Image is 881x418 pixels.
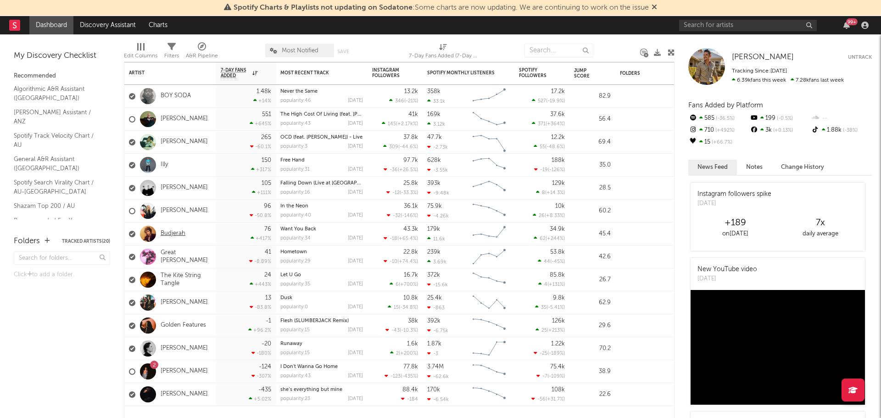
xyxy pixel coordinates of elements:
div: -3.55k [427,167,448,173]
div: popularity: 15 [280,351,310,356]
div: -83.8 % [250,304,271,310]
span: -32 [393,213,401,218]
div: Filters [164,39,179,66]
a: In the Neon [280,204,308,209]
a: [PERSON_NAME] [161,368,208,375]
div: ( ) [385,327,418,333]
div: 41 [265,249,271,255]
div: ( ) [390,350,418,356]
div: Spotify Followers [519,67,551,78]
div: ( ) [384,167,418,173]
span: -33.3 % [401,190,417,195]
a: Want You Back [280,227,316,232]
a: Spotify Track Velocity Chart / AU [14,131,101,150]
div: ( ) [384,235,418,241]
div: Let U Go [280,273,363,278]
a: OCD (feat. [PERSON_NAME]) - Live [280,135,362,140]
div: In the Neon [280,204,363,209]
a: [PERSON_NAME] [161,184,208,192]
div: A&R Pipeline [186,50,218,61]
div: 9.8k [553,295,565,301]
div: 7-Day Fans Added (7-Day Fans Added) [409,50,478,61]
div: 551 [262,111,271,117]
span: Most Notified [282,48,318,54]
div: ( ) [532,121,565,127]
input: Search... [524,44,593,57]
div: -4.26k [427,213,449,219]
div: 37.8k [403,134,418,140]
div: -9.48k [427,190,449,196]
a: [PERSON_NAME] [161,390,208,398]
span: -21 % [406,99,417,104]
div: popularity: 29 [280,259,311,264]
div: A&R Pipeline [186,39,218,66]
div: -15.6k [427,282,448,288]
a: Runaway [280,341,302,346]
div: [DATE] [348,328,363,333]
div: [DATE] [348,305,363,310]
a: Hometown [280,250,307,255]
div: 13 [265,295,271,301]
span: 7-Day Fans Added [221,67,250,78]
div: 76 [264,226,271,232]
span: -43 [391,328,400,333]
span: Dismiss [652,4,657,11]
div: [DATE] [348,351,363,356]
svg: Chart title [468,200,510,223]
div: -863 [427,305,445,311]
div: ( ) [390,281,418,287]
div: ( ) [532,98,565,104]
div: 24 [264,272,271,278]
div: [DATE] [348,144,363,149]
a: [PERSON_NAME] [161,138,208,146]
span: 4 [544,282,547,287]
span: 371 [538,122,546,127]
div: on [DATE] [693,229,778,240]
span: +244 % [547,236,563,241]
div: ( ) [384,258,418,264]
div: 25.4k [427,295,442,301]
a: General A&R Assistant ([GEOGRAPHIC_DATA]) [14,154,101,173]
a: Dashboard [29,16,73,34]
div: 45.4 [574,229,611,240]
button: Untrack [848,53,872,62]
div: Recommended [14,71,110,82]
span: [PERSON_NAME] [732,53,794,61]
div: The High Cost Of Living (feat. Randy Houser) [280,112,363,117]
a: The Kite String Tangle [161,272,212,288]
a: Free Hand [280,158,305,163]
div: My Discovery Checklist [14,50,110,61]
div: +645 % [250,121,271,127]
span: -36.5 % [714,116,735,121]
div: -50.8 % [250,212,271,218]
div: 10k [555,203,565,209]
div: popularity: 3 [280,144,307,149]
div: ( ) [538,258,565,264]
div: ( ) [535,327,565,333]
div: [DATE] [348,213,363,218]
span: 25 [541,328,547,333]
div: Want You Back [280,227,363,232]
span: +131 % [549,282,563,287]
div: 1.22k [551,341,565,347]
div: -60.1 % [250,144,271,150]
div: ( ) [382,121,418,127]
div: [DATE] [348,121,363,126]
svg: Chart title [468,131,510,154]
span: Fans Added by Platform [688,102,763,109]
a: [PERSON_NAME] [161,299,208,307]
div: 85.8k [550,272,565,278]
span: 15 [394,305,399,310]
div: 47.7k [427,134,442,140]
div: 53.8k [550,249,565,255]
span: 145 [388,122,396,127]
div: Spotify Monthly Listeners [427,70,496,76]
a: Let U Go [280,273,301,278]
span: +66.7 % [710,140,732,145]
div: 10.8k [403,295,418,301]
span: 55 [540,145,545,150]
div: -1 [266,318,271,324]
div: 97.7k [403,157,418,163]
a: [PERSON_NAME] Assistant / ANZ [14,107,101,126]
span: 7.28k fans last week [732,78,844,83]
